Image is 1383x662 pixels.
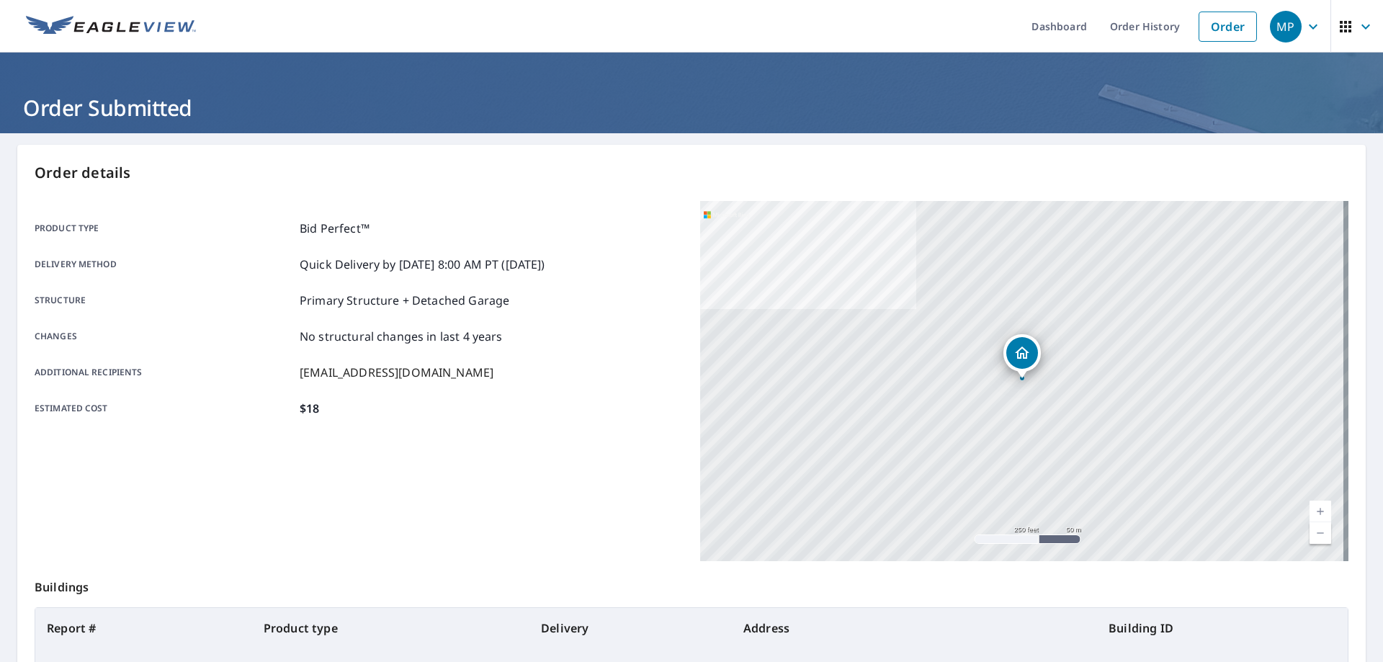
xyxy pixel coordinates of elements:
[300,256,545,273] p: Quick Delivery by [DATE] 8:00 AM PT ([DATE])
[300,328,503,345] p: No structural changes in last 4 years
[1097,608,1348,648] th: Building ID
[26,16,196,37] img: EV Logo
[35,220,294,237] p: Product type
[252,608,529,648] th: Product type
[35,561,1348,607] p: Buildings
[300,364,493,381] p: [EMAIL_ADDRESS][DOMAIN_NAME]
[1310,522,1331,544] a: Current Level 17, Zoom Out
[1310,501,1331,522] a: Current Level 17, Zoom In
[17,93,1366,122] h1: Order Submitted
[35,256,294,273] p: Delivery method
[35,162,1348,184] p: Order details
[35,400,294,417] p: Estimated cost
[1003,334,1041,379] div: Dropped pin, building 1, Residential property, 9980 6 Mile Rd NE Rockford, MI 49341
[1199,12,1257,42] a: Order
[300,220,370,237] p: Bid Perfect™
[300,400,319,417] p: $18
[300,292,509,309] p: Primary Structure + Detached Garage
[35,608,252,648] th: Report #
[529,608,732,648] th: Delivery
[732,608,1097,648] th: Address
[35,364,294,381] p: Additional recipients
[35,328,294,345] p: Changes
[35,292,294,309] p: Structure
[1270,11,1302,43] div: MP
